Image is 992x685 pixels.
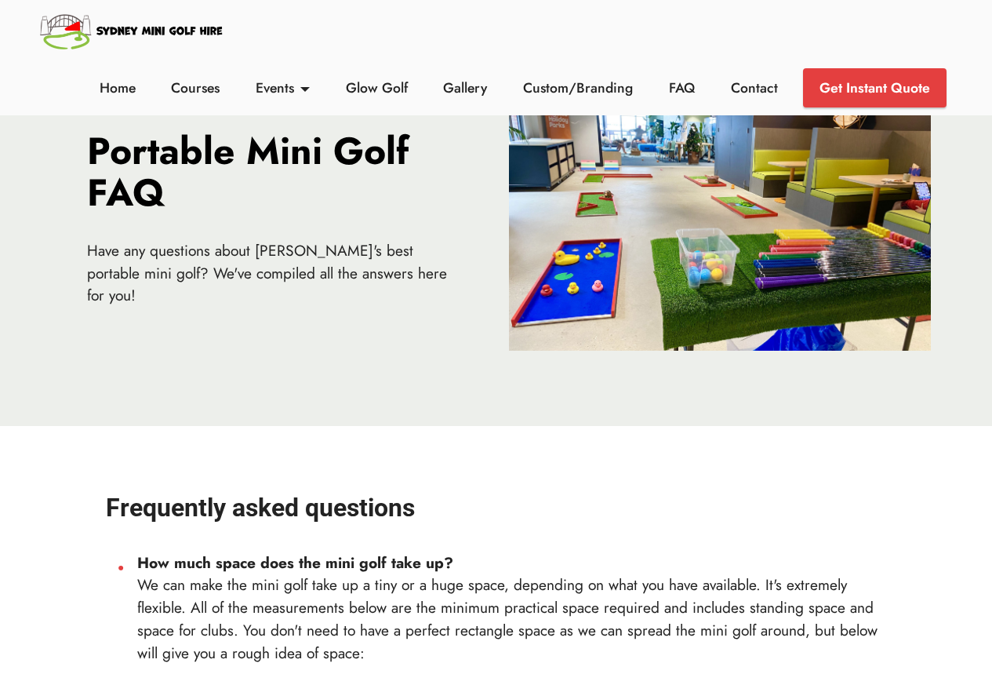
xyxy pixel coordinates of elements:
[519,78,638,98] a: Custom/Branding
[439,78,492,98] a: Gallery
[341,78,412,98] a: Glow Golf
[803,68,947,107] a: Get Instant Quote
[87,124,409,220] strong: Portable Mini Golf FAQ
[137,552,453,574] strong: How much space does the mini golf take up?
[726,78,782,98] a: Contact
[167,78,224,98] a: Courses
[38,8,227,53] img: Sydney Mini Golf Hire
[252,78,314,98] a: Events
[137,574,878,663] span: We can make the mini golf take up a tiny or a huge space, depending on what you have available. I...
[87,239,459,307] p: Have any questions about [PERSON_NAME]'s best portable mini golf? We've compiled all the answers ...
[95,78,140,98] a: Home
[665,78,699,98] a: FAQ
[106,493,415,523] strong: Frequently asked questions
[509,113,931,351] img: Mini Golf Hire Sydney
